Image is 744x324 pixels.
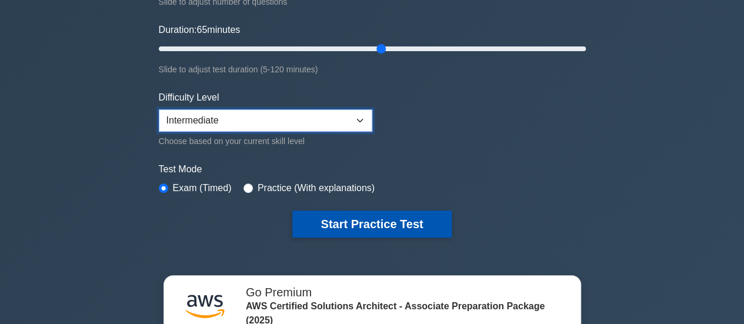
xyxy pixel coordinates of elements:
span: 65 [196,25,207,35]
div: Slide to adjust test duration (5-120 minutes) [159,62,586,76]
label: Exam (Timed) [173,181,232,195]
label: Test Mode [159,162,586,176]
button: Start Practice Test [292,211,451,238]
label: Duration: minutes [159,23,241,37]
label: Practice (With explanations) [258,181,375,195]
div: Choose based on your current skill level [159,134,372,148]
label: Difficulty Level [159,91,219,105]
